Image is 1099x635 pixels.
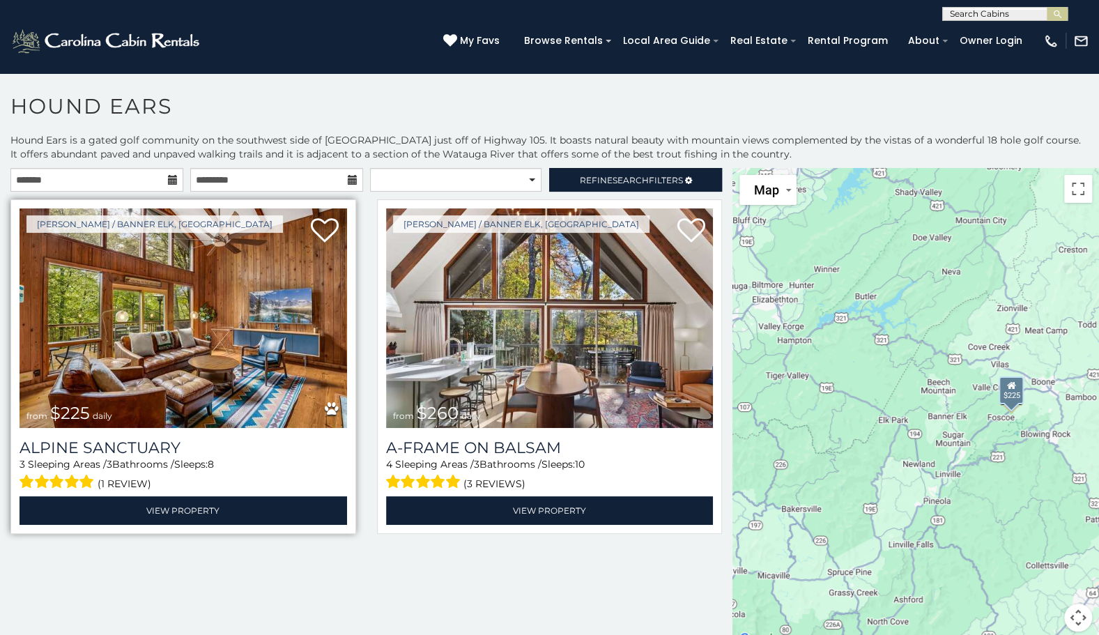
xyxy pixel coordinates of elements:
span: 3 [20,458,25,470]
a: Rental Program [801,30,895,52]
a: Owner Login [953,30,1029,52]
span: $260 [417,403,459,423]
span: daily [461,411,481,421]
img: A-Frame on Balsam [386,208,714,428]
span: My Favs [460,33,500,48]
span: $225 [50,403,90,423]
button: Change map style [739,175,797,205]
a: A-Frame on Balsam [386,438,714,457]
a: View Property [20,496,347,525]
a: Add to favorites [311,217,339,246]
span: Map [753,183,778,197]
a: Real Estate [723,30,794,52]
button: Map camera controls [1064,604,1092,632]
a: View Property [386,496,714,525]
a: About [901,30,946,52]
img: Alpine Sanctuary [20,208,347,428]
span: (1 review) [98,475,151,493]
span: from [26,411,47,421]
img: phone-regular-white.png [1043,33,1059,49]
span: daily [93,411,112,421]
a: [PERSON_NAME] / Banner Elk, [GEOGRAPHIC_DATA] [26,215,283,233]
span: 10 [575,458,585,470]
a: My Favs [443,33,503,49]
span: 3 [107,458,112,470]
a: [PERSON_NAME] / Banner Elk, [GEOGRAPHIC_DATA] [393,215,650,233]
span: 3 [474,458,479,470]
a: Alpine Sanctuary [20,438,347,457]
div: Sleeping Areas / Bathrooms / Sleeps: [20,457,347,493]
img: White-1-2.png [10,27,203,55]
span: from [393,411,414,421]
span: 4 [386,458,392,470]
a: RefineSearchFilters [549,168,722,192]
button: Toggle fullscreen view [1064,175,1092,203]
span: Search [613,175,649,185]
span: 8 [208,458,214,470]
a: A-Frame on Balsam from $260 daily [386,208,714,428]
span: Refine Filters [580,175,683,185]
img: mail-regular-white.png [1073,33,1089,49]
a: Browse Rentals [517,30,610,52]
a: Local Area Guide [616,30,717,52]
a: Alpine Sanctuary from $225 daily [20,208,347,428]
div: $225 [999,376,1024,404]
div: Sleeping Areas / Bathrooms / Sleeps: [386,457,714,493]
a: Add to favorites [677,217,705,246]
div: $260 [999,378,1023,405]
span: (3 reviews) [463,475,525,493]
